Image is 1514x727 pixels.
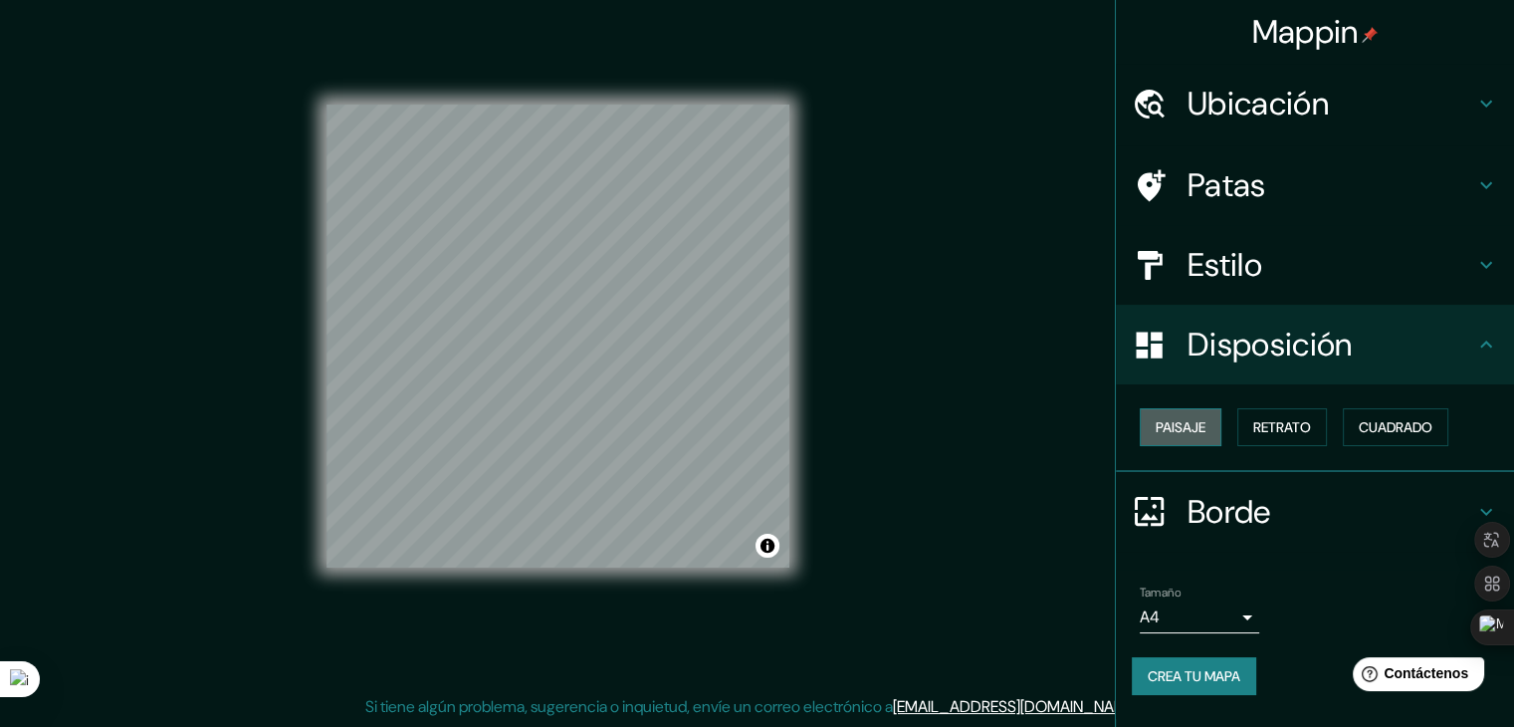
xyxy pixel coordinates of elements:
[893,696,1139,717] a: [EMAIL_ADDRESS][DOMAIN_NAME]
[365,696,893,717] font: Si tiene algún problema, sugerencia o inquietud, envíe un correo electrónico a
[1188,164,1266,206] font: Patas
[1253,418,1311,436] font: Retrato
[1116,305,1514,384] div: Disposición
[1359,418,1432,436] font: Cuadrado
[1188,491,1271,533] font: Borde
[1362,27,1378,43] img: pin-icon.png
[1140,585,1181,601] font: Tamaño
[1132,657,1256,695] button: Crea tu mapa
[1188,324,1352,365] font: Disposición
[1140,408,1221,446] button: Paisaje
[1337,649,1492,705] iframe: Lanzador de widgets de ayuda
[1140,606,1160,627] font: A4
[1148,667,1240,685] font: Crea tu mapa
[1156,418,1205,436] font: Paisaje
[1140,602,1259,633] div: A4
[1188,83,1329,124] font: Ubicación
[1237,408,1327,446] button: Retrato
[1116,225,1514,305] div: Estilo
[1343,408,1448,446] button: Cuadrado
[1116,145,1514,225] div: Patas
[1116,64,1514,143] div: Ubicación
[1252,11,1359,53] font: Mappin
[326,105,789,568] canvas: Mapa
[756,534,779,558] button: Activar o desactivar atribución
[1188,244,1262,286] font: Estilo
[1116,472,1514,552] div: Borde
